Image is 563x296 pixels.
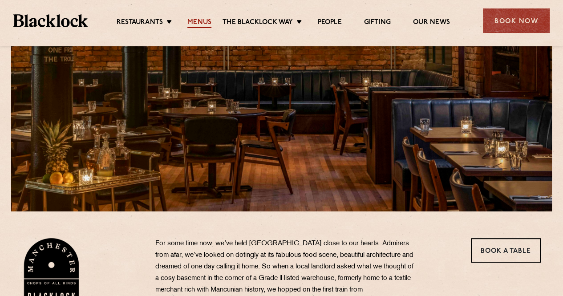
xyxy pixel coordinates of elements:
[223,18,293,28] a: The Blacklock Way
[317,18,341,28] a: People
[364,18,391,28] a: Gifting
[413,18,450,28] a: Our News
[483,8,550,33] div: Book Now
[187,18,211,28] a: Menus
[471,238,541,263] a: Book a Table
[117,18,163,28] a: Restaurants
[13,14,88,27] img: BL_Textured_Logo-footer-cropped.svg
